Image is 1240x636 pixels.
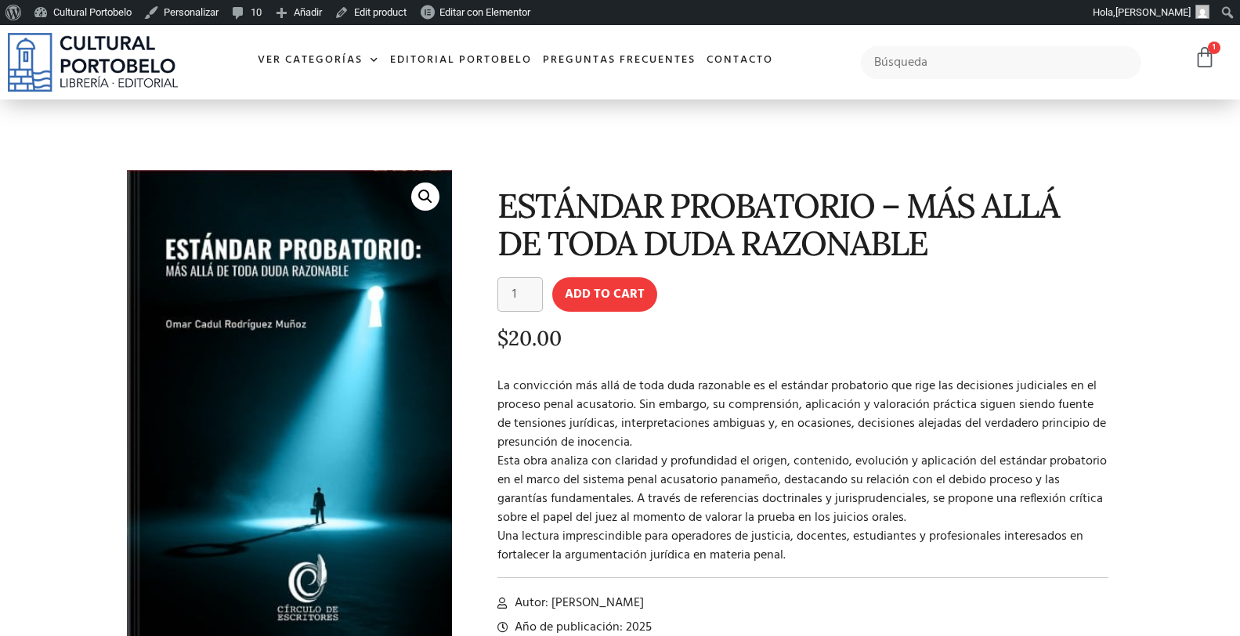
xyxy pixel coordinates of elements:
p: La convicción más allá de toda duda razonable es el estándar probatorio que rige las decisiones j... [497,377,1109,565]
span: [PERSON_NAME] [1115,6,1191,18]
a: 🔍 [411,182,439,211]
input: Product quantity [497,277,543,312]
a: Preguntas frecuentes [537,44,701,78]
a: Ver Categorías [252,44,385,78]
button: Add to cart [552,277,657,312]
a: 1 [1194,46,1216,69]
span: Autor: [PERSON_NAME] [511,594,644,613]
span: Editar con Elementor [439,6,530,18]
a: Editorial Portobelo [385,44,537,78]
span: 1 [1208,42,1220,54]
h1: ESTÁNDAR PROBATORIO – MÁS ALLÁ DE TODA DUDA RAZONABLE [497,187,1109,262]
span: $ [497,325,508,351]
bdi: 20.00 [497,325,562,351]
input: Búsqueda [861,46,1141,79]
a: Contacto [701,44,779,78]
